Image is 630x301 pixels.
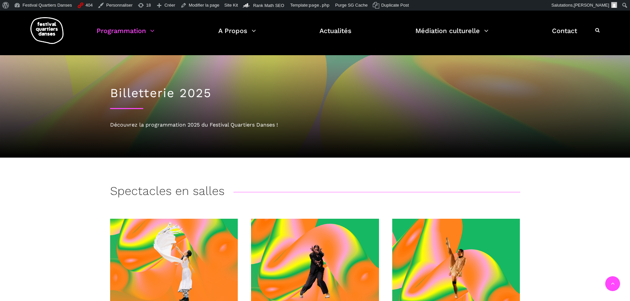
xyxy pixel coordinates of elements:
span: page.php [309,3,330,8]
a: Actualités [319,25,352,45]
span: Site Kit [224,3,238,8]
a: A Propos [218,25,256,45]
span: Rank Math SEO [253,3,284,8]
a: Médiation culturelle [415,25,488,45]
span: [PERSON_NAME] [574,3,609,8]
h3: Spectacles en salles [110,184,225,201]
div: Découvrez la programmation 2025 du Festival Quartiers Danses ! [110,121,520,129]
a: Programmation [97,25,154,45]
a: Contact [552,25,577,45]
img: logo-fqd-med [30,17,63,44]
h1: Billetterie 2025 [110,86,520,100]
